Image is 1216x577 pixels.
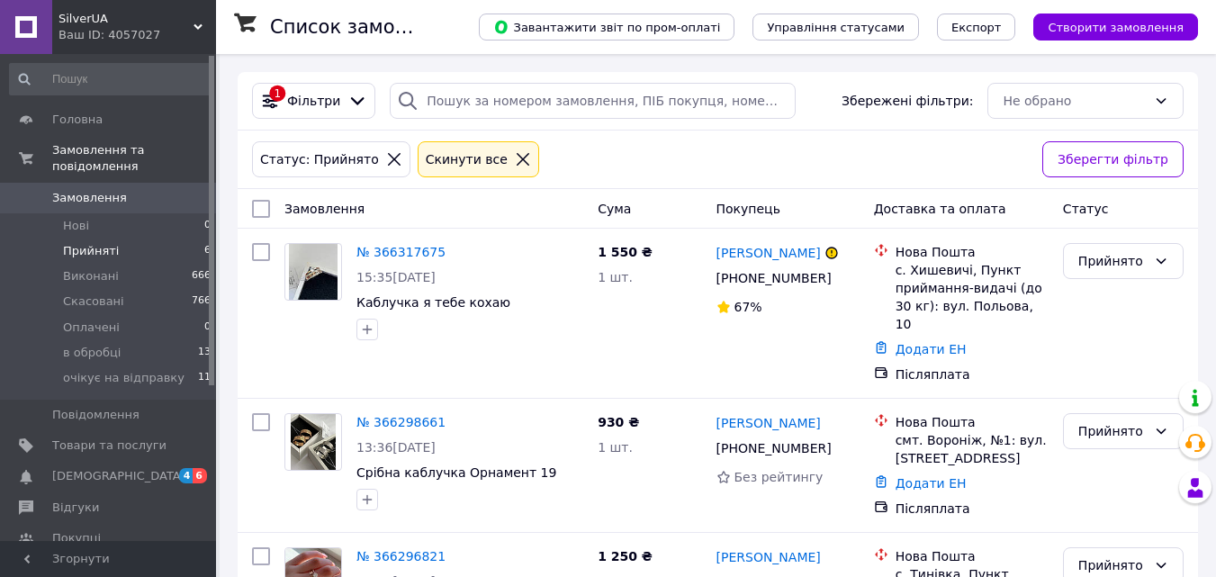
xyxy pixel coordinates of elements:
span: Замовлення та повідомлення [52,142,216,175]
div: Нова Пошта [896,243,1049,261]
div: Ваш ID: 4057027 [59,27,216,43]
span: Покупець [716,202,780,216]
span: SilverUA [59,11,194,27]
span: Покупці [52,530,101,546]
span: 13 [198,345,211,361]
span: Головна [52,112,103,128]
div: [PHONE_NUMBER] [713,266,835,291]
div: [PHONE_NUMBER] [713,436,835,461]
span: 766 [192,293,211,310]
span: Оплачені [63,320,120,336]
div: Cкинути все [422,149,511,169]
a: Створити замовлення [1015,19,1198,33]
a: Каблучка я тебе кохаю [356,295,510,310]
span: Повідомлення [52,407,140,423]
div: Статус: Прийнято [257,149,383,169]
span: 67% [734,300,762,314]
span: 1 шт. [598,270,633,284]
span: 4 [179,468,194,483]
span: 930 ₴ [598,415,639,429]
button: Зберегти фільтр [1042,141,1184,177]
div: Нова Пошта [896,413,1049,431]
span: Управління статусами [767,21,905,34]
span: 15:35[DATE] [356,270,436,284]
span: 6 [204,243,211,259]
div: Післяплата [896,500,1049,518]
span: Cума [598,202,631,216]
a: Фото товару [284,413,342,471]
a: [PERSON_NAME] [716,548,821,566]
span: Відгуки [52,500,99,516]
span: Завантажити звіт по пром-оплаті [493,19,720,35]
span: Скасовані [63,293,124,310]
div: Прийнято [1078,421,1147,441]
span: 0 [204,320,211,336]
h1: Список замовлень [270,16,453,38]
div: смт. Вороніж, №1: вул. [STREET_ADDRESS] [896,431,1049,467]
button: Завантажити звіт по пром-оплаті [479,14,734,41]
a: [PERSON_NAME] [716,244,821,262]
span: 11 [198,370,211,386]
span: Замовлення [284,202,365,216]
span: Прийняті [63,243,119,259]
div: Нова Пошта [896,547,1049,565]
img: Фото товару [289,244,337,300]
a: Додати ЕН [896,476,967,491]
span: Товари та послуги [52,437,167,454]
a: Срібна каблучка Орнамент 19 [356,465,556,480]
span: Експорт [951,21,1002,34]
div: Не обрано [1003,91,1147,111]
span: Фільтри [287,92,340,110]
span: Замовлення [52,190,127,206]
a: № 366317675 [356,245,446,259]
div: Післяплата [896,365,1049,383]
span: Створити замовлення [1048,21,1184,34]
span: 1 550 ₴ [598,245,653,259]
span: 1 шт. [598,440,633,455]
input: Пошук [9,63,212,95]
span: Нові [63,218,89,234]
a: № 366296821 [356,549,446,563]
input: Пошук за номером замовлення, ПІБ покупця, номером телефону, Email, номером накладної [390,83,796,119]
span: Статус [1063,202,1109,216]
span: 13:36[DATE] [356,440,436,455]
span: Збережені фільтри: [842,92,973,110]
span: 0 [204,218,211,234]
div: Прийнято [1078,555,1147,575]
span: в обробці [63,345,121,361]
span: Виконані [63,268,119,284]
a: № 366298661 [356,415,446,429]
span: 6 [193,468,207,483]
div: Прийнято [1078,251,1147,271]
span: Без рейтингу [734,470,824,484]
span: 1 250 ₴ [598,549,653,563]
a: Фото товару [284,243,342,301]
span: [DEMOGRAPHIC_DATA] [52,468,185,484]
span: Доставка та оплата [874,202,1006,216]
img: Фото товару [291,414,336,470]
div: с. Хишевичі, Пункт приймання-видачі (до 30 кг): вул. Польова, 10 [896,261,1049,333]
a: [PERSON_NAME] [716,414,821,432]
a: Додати ЕН [896,342,967,356]
button: Створити замовлення [1033,14,1198,41]
button: Експорт [937,14,1016,41]
span: 666 [192,268,211,284]
span: Зберегти фільтр [1058,149,1168,169]
button: Управління статусами [752,14,919,41]
span: очікує на відправку [63,370,185,386]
